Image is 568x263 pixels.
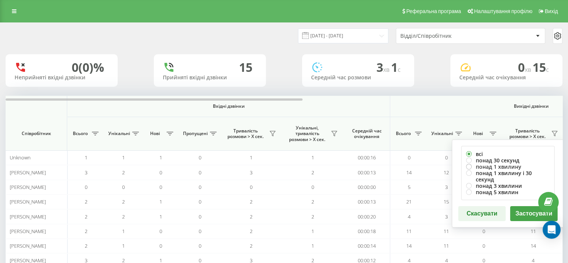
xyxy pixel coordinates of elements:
span: [PERSON_NAME] [10,228,46,235]
td: 00:00:00 [344,180,390,195]
span: [PERSON_NAME] [10,184,46,190]
span: 0 [518,59,533,75]
td: 00:00:16 [344,150,390,165]
span: 2 [122,169,125,176]
div: Open Intercom Messenger [543,221,561,239]
label: понад 3 хвилини [466,183,550,189]
span: Налаштування профілю [474,8,532,14]
span: 0 [408,154,410,161]
div: Неприйняті вхідні дзвінки [15,74,109,81]
span: 0 [199,242,201,249]
span: [PERSON_NAME] [10,169,46,176]
span: 2 [311,213,314,220]
td: 00:00:18 [344,224,390,239]
span: 2 [311,169,314,176]
span: 0 [159,169,162,176]
span: 0 [85,184,87,190]
label: понад 1 хвилину і 30 секунд [466,170,550,183]
span: 1 [159,154,162,161]
span: Пропущені [183,131,208,137]
span: [PERSON_NAME] [10,213,46,220]
span: 3 [445,184,448,190]
span: 2 [250,213,252,220]
div: Прийняті вхідні дзвінки [163,74,257,81]
span: 15 [533,59,549,75]
span: 1 [159,213,162,220]
span: хв [383,65,391,74]
span: 11 [531,228,536,235]
span: 11 [444,228,449,235]
span: 0 [159,184,162,190]
span: 0 [159,242,162,249]
span: 11 [406,228,412,235]
span: 14 [406,169,412,176]
td: 00:00:13 [344,195,390,209]
td: 00:00:13 [344,165,390,180]
span: [PERSON_NAME] [10,242,46,249]
div: Середній час очікування [459,74,553,81]
span: 1 [122,228,125,235]
span: 2 [122,198,125,205]
span: c [546,65,549,74]
label: понад 30 секунд [466,157,550,163]
span: Співробітник [12,131,60,137]
span: 3 [445,213,448,220]
span: 14 [531,242,536,249]
span: 15 [444,198,449,205]
span: 0 [250,184,252,190]
span: 1 [122,154,125,161]
button: Скасувати [458,206,506,221]
span: 3 [85,169,87,176]
span: 1 [122,242,125,249]
span: 2 [311,198,314,205]
span: 1 [85,154,87,161]
span: 11 [444,242,449,249]
span: 1 [311,242,314,249]
span: 1 [391,59,401,75]
span: Тривалість розмови > Х сек. [224,128,267,140]
span: 1 [250,154,252,161]
span: Всього [71,131,90,137]
span: 2 [85,198,87,205]
span: 1 [159,198,162,205]
button: Застосувати [510,206,558,221]
span: Нові [469,131,487,137]
label: понад 1 хвилину [466,163,550,170]
div: 0 (0)% [72,60,104,74]
span: Унікальні, тривалість розмови > Х сек. [286,125,329,143]
div: Середній час розмови [311,74,405,81]
span: 0 [199,154,201,161]
span: 2 [85,228,87,235]
span: 1 [311,228,314,235]
span: 2 [122,213,125,220]
td: 00:00:20 [344,209,390,224]
span: 1 [311,154,314,161]
label: всі [466,151,550,157]
span: 5 [408,184,410,190]
span: 2 [85,242,87,249]
td: 00:00:14 [344,239,390,253]
label: понад 5 хвилин [466,189,550,195]
span: 21 [406,198,412,205]
span: 3 [250,169,252,176]
span: 0 [482,242,485,249]
span: хв [525,65,533,74]
span: 0 [445,154,448,161]
span: 2 [250,228,252,235]
span: Unknown [10,154,31,161]
span: 0 [159,228,162,235]
span: 0 [199,184,201,190]
div: 15 [239,60,252,74]
span: 0 [199,169,201,176]
span: Тривалість розмови > Х сек. [506,128,549,140]
span: Нові [146,131,164,137]
span: 2 [250,242,252,249]
span: 12 [444,169,449,176]
span: 3 [376,59,391,75]
span: Унікальні [431,131,453,137]
span: Вхідні дзвінки [87,103,370,109]
span: 0 [122,184,125,190]
span: 0 [482,228,485,235]
span: 2 [250,198,252,205]
span: 14 [406,242,412,249]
